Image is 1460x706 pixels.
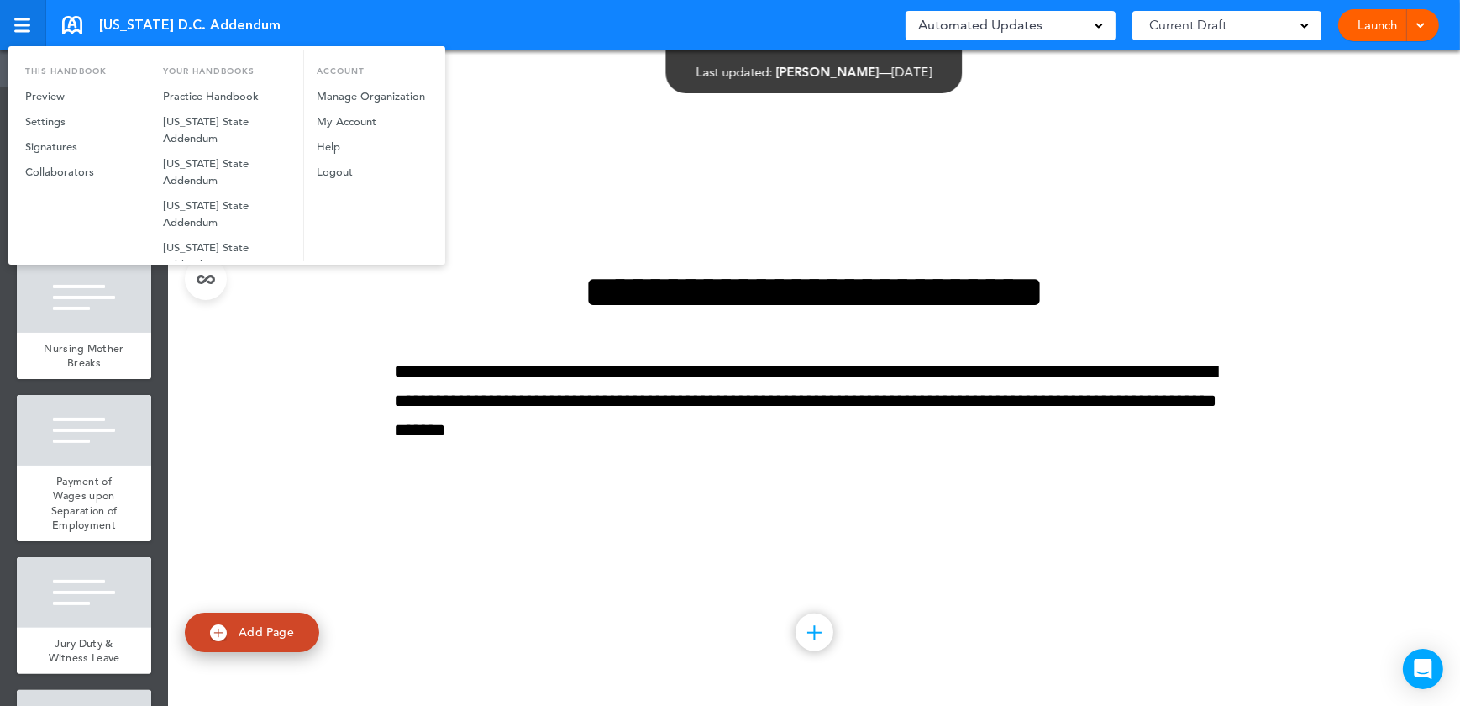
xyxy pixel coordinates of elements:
a: My Account [304,109,440,134]
a: [US_STATE] State Addendum [150,109,303,151]
a: Logout [304,160,440,185]
a: Signatures [13,134,150,160]
a: Collaborators [13,160,150,185]
a: Practice Handbook [150,84,303,109]
li: This handbook [13,50,150,84]
a: [US_STATE] State Addendum [150,193,303,235]
li: Your Handbooks [150,50,303,84]
a: [US_STATE] State Addendum [150,151,303,193]
a: [US_STATE] State Addendum [150,235,303,277]
a: Manage Organization [304,84,440,109]
div: Open Intercom Messenger [1403,649,1443,689]
a: Settings [13,109,150,134]
li: Account [304,50,440,84]
a: Preview [13,84,150,109]
a: Help [304,134,440,160]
